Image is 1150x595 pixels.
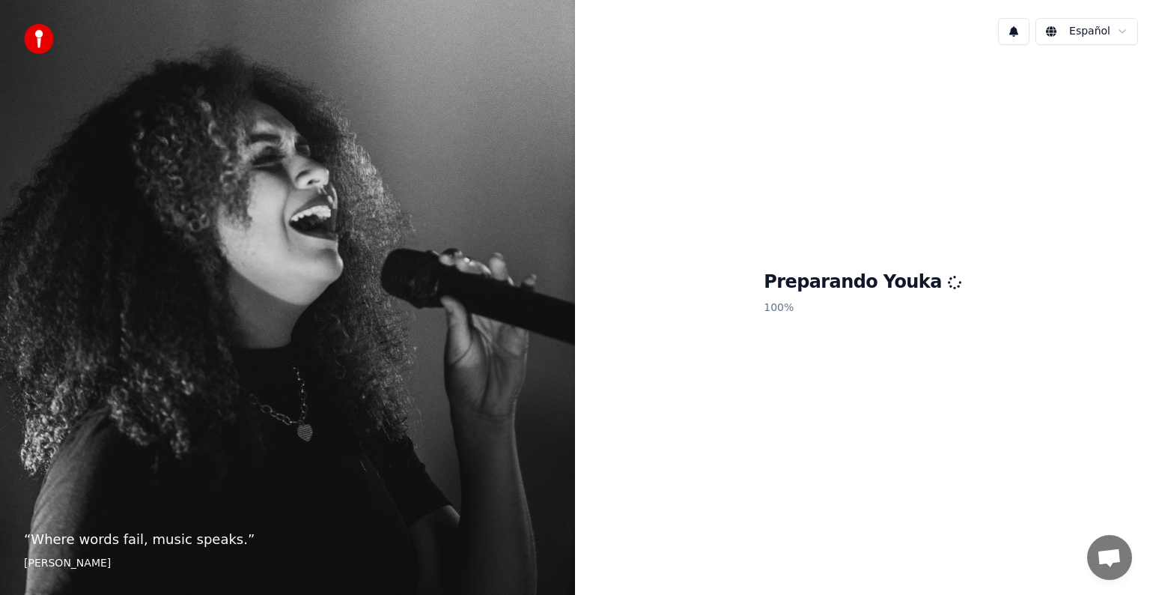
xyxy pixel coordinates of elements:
p: “ Where words fail, music speaks. ” [24,529,551,550]
footer: [PERSON_NAME] [24,556,551,571]
img: youka [24,24,54,54]
h1: Preparando Youka [764,271,961,295]
p: 100 % [764,295,961,321]
div: Chat abierto [1087,535,1132,580]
